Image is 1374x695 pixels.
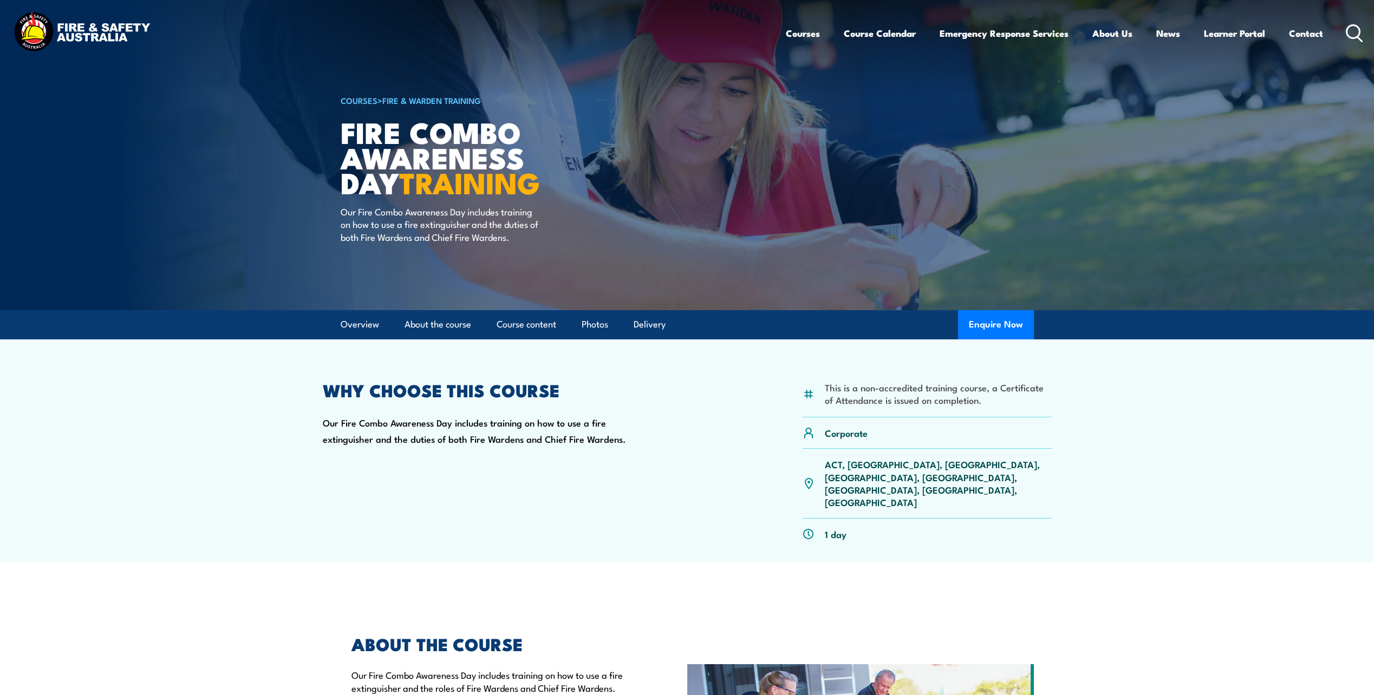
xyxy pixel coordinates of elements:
[341,205,538,243] p: Our Fire Combo Awareness Day includes training on how to use a fire extinguisher and the duties o...
[341,94,608,107] h6: >
[341,94,377,106] a: COURSES
[341,310,379,339] a: Overview
[405,310,471,339] a: About the course
[958,310,1034,339] button: Enquire Now
[634,310,666,339] a: Delivery
[497,310,556,339] a: Course content
[323,382,639,397] h2: WHY CHOOSE THIS COURSE
[582,310,608,339] a: Photos
[351,668,637,694] p: Our Fire Combo Awareness Day includes training on how to use a fire extinguisher and the roles of...
[825,427,868,439] p: Corporate
[786,19,820,48] a: Courses
[323,382,639,549] div: Our Fire Combo Awareness Day includes training on how to use a fire extinguisher and the duties o...
[825,381,1052,406] li: This is a non-accredited training course, a Certificate of Attendance is issued on completion.
[399,159,540,204] strong: TRAINING
[351,636,637,651] h2: ABOUT THE COURSE
[825,528,846,540] p: 1 day
[1092,19,1132,48] a: About Us
[1289,19,1323,48] a: Contact
[1156,19,1180,48] a: News
[382,94,481,106] a: Fire & Warden Training
[844,19,916,48] a: Course Calendar
[825,458,1052,509] p: ACT, [GEOGRAPHIC_DATA], [GEOGRAPHIC_DATA], [GEOGRAPHIC_DATA], [GEOGRAPHIC_DATA], [GEOGRAPHIC_DATA...
[341,119,608,195] h1: Fire Combo Awareness Day
[940,19,1069,48] a: Emergency Response Services
[1204,19,1265,48] a: Learner Portal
